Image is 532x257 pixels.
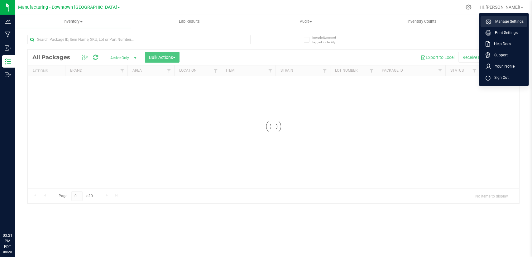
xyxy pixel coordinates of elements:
inline-svg: Outbound [5,72,11,78]
p: 08/20 [3,250,12,254]
inline-svg: Analytics [5,18,11,24]
a: Inventory [15,15,131,28]
inline-svg: Manufacturing [5,31,11,38]
span: Support [491,52,508,58]
span: Inventory Counts [399,19,445,24]
span: Your Profile [491,63,515,69]
span: Include items not tagged for facility [312,35,343,45]
inline-svg: Inbound [5,45,11,51]
span: Manage Settings [491,18,524,25]
a: Lab Results [131,15,247,28]
a: Audit [248,15,364,28]
a: Support [486,52,525,58]
p: 03:21 PM EDT [3,233,12,250]
span: Help Docs [490,41,511,47]
iframe: Resource center [6,207,25,226]
div: Manage settings [465,4,472,10]
span: Hi, [PERSON_NAME]! [480,5,520,10]
span: Sign Out [491,74,509,81]
a: Help Docs [486,41,525,47]
span: Audit [248,19,364,24]
a: Inventory Counts [364,15,480,28]
span: Manufacturing - Downtown [GEOGRAPHIC_DATA] [18,5,117,10]
li: Sign Out [481,72,527,83]
span: Lab Results [170,19,208,24]
span: Print Settings [491,30,518,36]
span: Inventory [15,19,131,24]
input: Search Package ID, Item Name, SKU, Lot or Part Number... [27,35,251,44]
inline-svg: Inventory [5,58,11,64]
